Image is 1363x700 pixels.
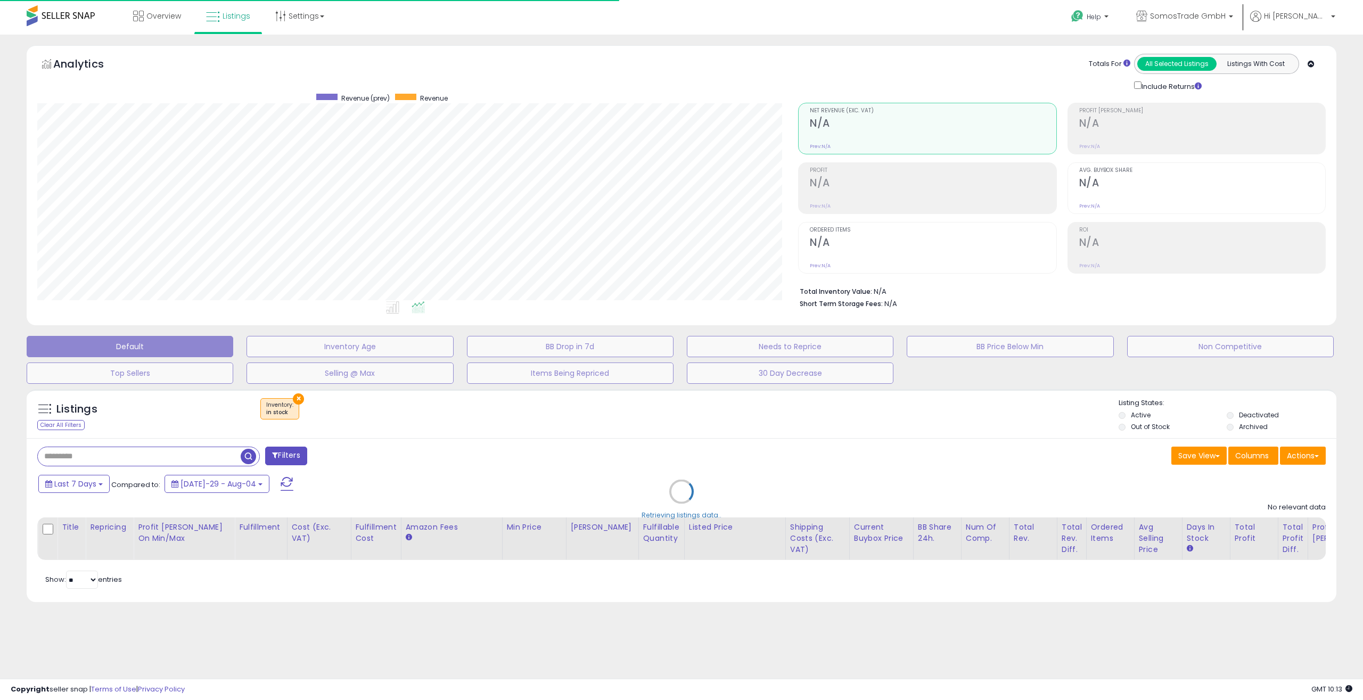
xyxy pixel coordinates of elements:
[247,363,453,384] button: Selling @ Max
[1079,108,1325,114] span: Profit [PERSON_NAME]
[800,287,872,296] b: Total Inventory Value:
[420,94,448,103] span: Revenue
[467,336,674,357] button: BB Drop in 7d
[687,336,893,357] button: Needs to Reprice
[687,363,893,384] button: 30 Day Decrease
[1079,168,1325,174] span: Avg. Buybox Share
[810,168,1056,174] span: Profit
[1264,11,1328,21] span: Hi [PERSON_NAME]
[810,236,1056,251] h2: N/A
[467,363,674,384] button: Items Being Repriced
[223,11,250,21] span: Listings
[1079,143,1100,150] small: Prev: N/A
[1250,11,1335,35] a: Hi [PERSON_NAME]
[800,284,1318,297] li: N/A
[53,56,125,74] h5: Analytics
[810,143,831,150] small: Prev: N/A
[810,108,1056,114] span: Net Revenue (Exc. VAT)
[1079,203,1100,209] small: Prev: N/A
[1079,177,1325,191] h2: N/A
[642,510,721,520] div: Retrieving listings data..
[341,94,390,103] span: Revenue (prev)
[1150,11,1226,21] span: SomosTrade GmbH
[1127,336,1334,357] button: Non Competitive
[810,117,1056,131] h2: N/A
[810,203,831,209] small: Prev: N/A
[27,363,233,384] button: Top Sellers
[810,262,831,269] small: Prev: N/A
[907,336,1113,357] button: BB Price Below Min
[810,177,1056,191] h2: N/A
[1079,236,1325,251] h2: N/A
[146,11,181,21] span: Overview
[1137,57,1217,71] button: All Selected Listings
[247,336,453,357] button: Inventory Age
[1089,59,1130,69] div: Totals For
[1079,117,1325,131] h2: N/A
[884,299,897,309] span: N/A
[800,299,883,308] b: Short Term Storage Fees:
[27,336,233,357] button: Default
[1063,2,1119,35] a: Help
[810,227,1056,233] span: Ordered Items
[1079,227,1325,233] span: ROI
[1087,12,1101,21] span: Help
[1079,262,1100,269] small: Prev: N/A
[1071,10,1084,23] i: Get Help
[1126,79,1214,92] div: Include Returns
[1216,57,1295,71] button: Listings With Cost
